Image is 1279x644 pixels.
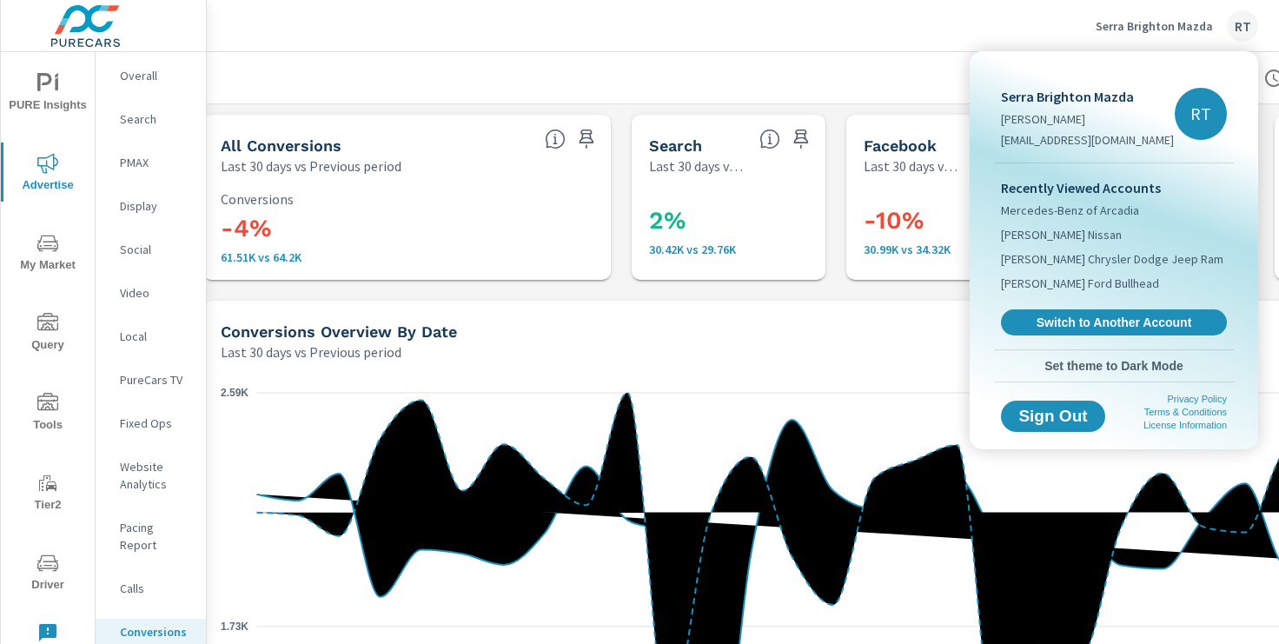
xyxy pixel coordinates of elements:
[1011,315,1217,330] span: Switch to Another Account
[1001,358,1227,374] span: Set theme to Dark Mode
[1001,275,1159,292] span: [PERSON_NAME] Ford Bullhead
[1001,131,1174,149] p: [EMAIL_ADDRESS][DOMAIN_NAME]
[1001,401,1105,432] button: Sign Out
[1168,394,1227,404] a: Privacy Policy
[1001,202,1139,219] span: Mercedes-Benz of Arcadia
[1001,309,1227,335] a: Switch to Another Account
[1001,177,1227,198] p: Recently Viewed Accounts
[1143,420,1227,430] a: License Information
[1144,407,1227,417] a: Terms & Conditions
[1001,226,1122,243] span: [PERSON_NAME] Nissan
[1175,88,1227,140] div: RT
[1001,86,1174,107] p: Serra Brighton Mazda
[994,350,1234,382] button: Set theme to Dark Mode
[1015,408,1091,424] span: Sign Out
[1001,250,1223,268] span: [PERSON_NAME] Chrysler Dodge Jeep Ram
[1001,110,1174,128] p: [PERSON_NAME]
